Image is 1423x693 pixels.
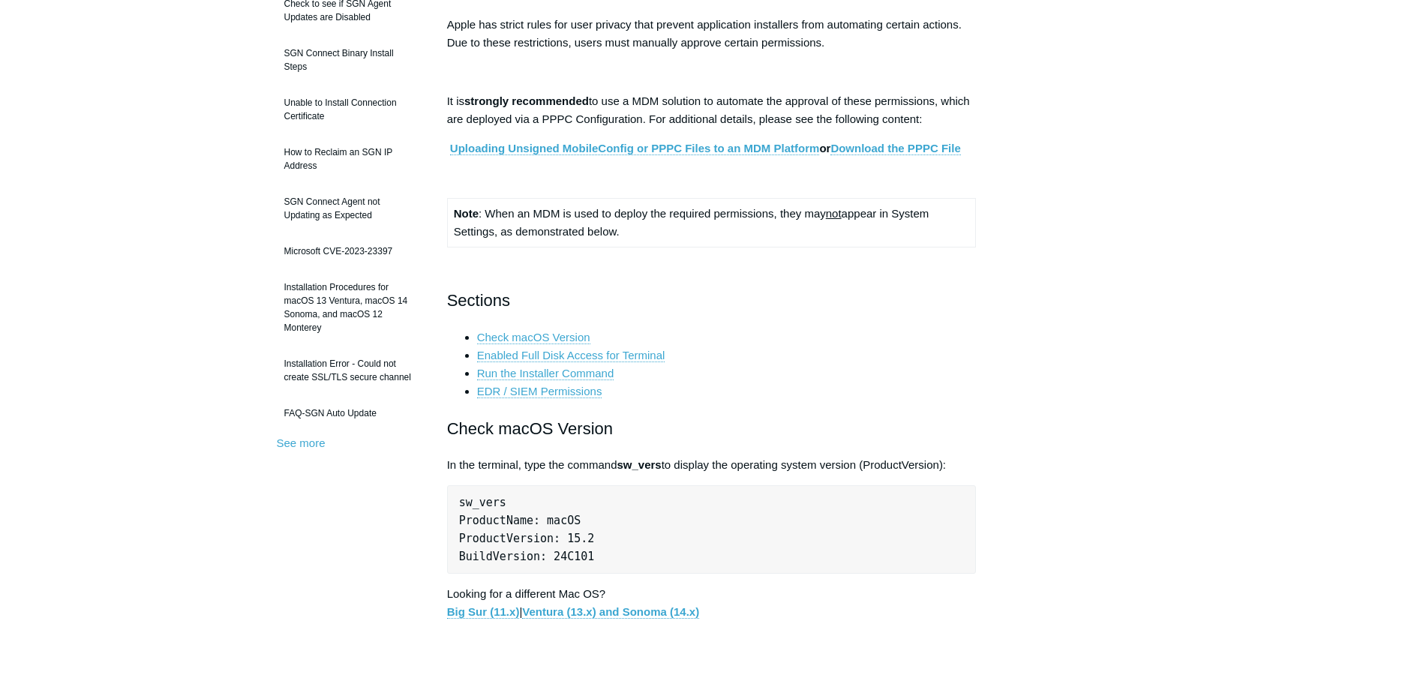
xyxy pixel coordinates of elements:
[450,142,820,155] a: Uploading Unsigned MobileConfig or PPPC Files to an MDM Platform
[447,585,977,621] p: Looking for a different Mac OS? |
[830,142,960,155] a: Download the PPPC File
[477,385,602,398] a: EDR / SIEM Permissions
[454,207,479,220] strong: Note
[447,92,977,128] p: It is to use a MDM solution to automate the approval of these permissions, which are deployed via...
[477,349,665,362] a: Enabled Full Disk Access for Terminal
[464,94,589,107] strong: strongly recommended
[447,16,977,52] p: Apple has strict rules for user privacy that prevent application installers from automating certa...
[447,605,520,619] a: Big Sur (11.x)
[277,237,425,265] a: Microsoft CVE-2023-23397
[277,39,425,81] a: SGN Connect Binary Install Steps
[477,331,590,344] a: Check macOS Version
[522,605,699,619] a: Ventura (13.x) and Sonoma (14.x)
[277,138,425,180] a: How to Reclaim an SGN IP Address
[277,187,425,229] a: SGN Connect Agent not Updating as Expected
[447,456,977,474] p: In the terminal, type the command to display the operating system version (ProductVersion):
[447,415,977,442] h2: Check macOS Version
[447,287,977,313] h2: Sections
[277,399,425,427] a: FAQ-SGN Auto Update
[277,273,425,342] a: Installation Procedures for macOS 13 Ventura, macOS 14 Sonoma, and macOS 12 Monterey
[826,207,842,220] span: not
[477,367,614,380] a: Run the Installer Command
[450,142,961,155] strong: or
[617,458,661,471] strong: sw_vers
[447,198,976,247] td: : When an MDM is used to deploy the required permissions, they may appear in System Settings, as ...
[447,485,977,574] pre: sw_vers ProductName: macOS ProductVersion: 15.2 BuildVersion: 24C101
[277,436,326,449] a: See more
[277,349,425,391] a: Installation Error - Could not create SSL/TLS secure channel
[277,88,425,130] a: Unable to Install Connection Certificate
